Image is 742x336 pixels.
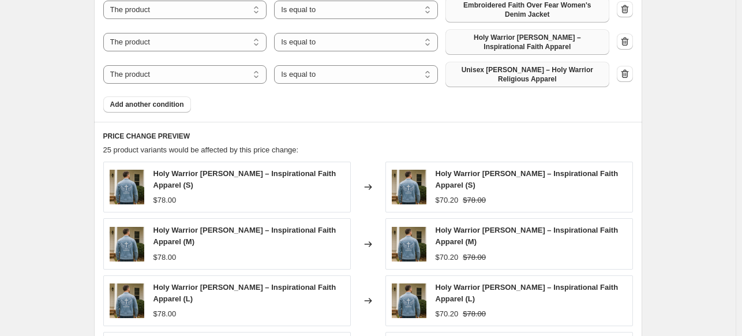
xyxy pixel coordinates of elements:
[392,170,426,204] img: 1_2ac49ace-0596-432c-8968-63b46bb667e2_80x.jpg
[445,29,609,55] button: Holy Warrior Christian Denim Jacket – Inspirational Faith Apparel
[153,196,177,204] span: $78.00
[452,33,602,51] span: Holy Warrior [PERSON_NAME] – Inspirational Faith Apparel
[103,132,633,141] h6: PRICE CHANGE PREVIEW
[436,226,619,246] span: Holy Warrior [PERSON_NAME] – Inspirational Faith Apparel (M)
[153,283,336,303] span: Holy Warrior [PERSON_NAME] – Inspirational Faith Apparel (L)
[436,309,459,318] span: $70.20
[436,169,619,189] span: Holy Warrior [PERSON_NAME] – Inspirational Faith Apparel (S)
[445,62,609,87] button: Unisex Christian Denim Jacket – Holy Warrior Religious Apparel
[110,170,144,204] img: 1_2ac49ace-0596-432c-8968-63b46bb667e2_80x.jpg
[436,253,459,262] span: $70.20
[153,309,177,318] span: $78.00
[153,169,336,189] span: Holy Warrior [PERSON_NAME] – Inspirational Faith Apparel (S)
[110,283,144,318] img: 1_2ac49ace-0596-432c-8968-63b46bb667e2_80x.jpg
[103,96,191,113] button: Add another condition
[392,227,426,262] img: 1_2ac49ace-0596-432c-8968-63b46bb667e2_80x.jpg
[436,196,459,204] span: $70.20
[436,283,619,303] span: Holy Warrior [PERSON_NAME] – Inspirational Faith Apparel (L)
[452,65,602,84] span: Unisex [PERSON_NAME] – Holy Warrior Religious Apparel
[463,309,486,318] span: $78.00
[110,100,184,109] span: Add another condition
[153,253,177,262] span: $78.00
[452,1,602,19] span: Embroidered Faith Over Fear Women's Denim Jacket
[463,253,486,262] span: $78.00
[153,226,336,246] span: Holy Warrior [PERSON_NAME] – Inspirational Faith Apparel (M)
[392,283,426,318] img: 1_2ac49ace-0596-432c-8968-63b46bb667e2_80x.jpg
[110,227,144,262] img: 1_2ac49ace-0596-432c-8968-63b46bb667e2_80x.jpg
[463,196,486,204] span: $78.00
[103,145,299,154] span: 25 product variants would be affected by this price change:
